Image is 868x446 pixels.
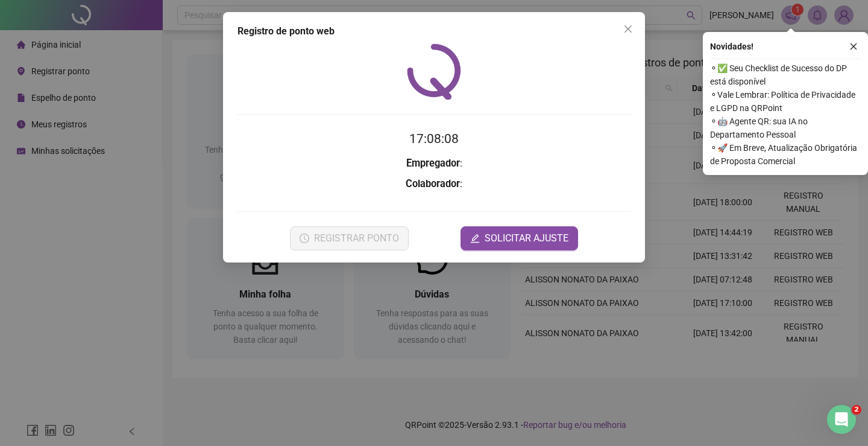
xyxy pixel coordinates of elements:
[406,158,460,169] strong: Empregador
[710,62,861,88] span: ⚬ ✅ Seu Checklist de Sucesso do DP está disponível
[237,24,631,39] div: Registro de ponto web
[710,115,861,141] span: ⚬ 🤖 Agente QR: sua IA no Departamento Pessoal
[485,231,568,246] span: SOLICITAR AJUSTE
[461,226,578,250] button: editSOLICITAR AJUSTE
[407,43,461,100] img: QRPoint
[710,141,861,168] span: ⚬ 🚀 Em Breve, Atualização Obrigatória de Proposta Comercial
[849,42,858,51] span: close
[290,226,409,250] button: REGISTRAR PONTO
[237,156,631,171] h3: :
[470,234,480,243] span: edit
[827,405,856,434] iframe: Intercom live chat
[710,40,753,53] span: Novidades !
[852,405,861,415] span: 2
[710,88,861,115] span: ⚬ Vale Lembrar: Política de Privacidade e LGPD na QRPoint
[406,178,460,190] strong: Colaborador
[409,132,459,146] time: 17:08:08
[237,176,631,192] h3: :
[623,24,633,34] span: close
[618,19,638,39] button: Close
